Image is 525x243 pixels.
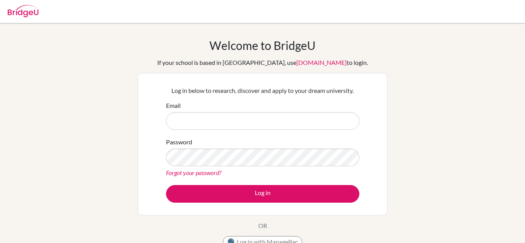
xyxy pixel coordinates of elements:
label: Email [166,101,181,110]
a: Forgot your password? [166,169,221,176]
h1: Welcome to BridgeU [209,38,316,52]
div: If your school is based in [GEOGRAPHIC_DATA], use to login. [157,58,368,67]
button: Log in [166,185,359,203]
label: Password [166,137,192,147]
img: Bridge-U [8,5,38,17]
a: [DOMAIN_NAME] [296,59,347,66]
p: Log in below to research, discover and apply to your dream university. [166,86,359,95]
p: OR [258,221,267,230]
